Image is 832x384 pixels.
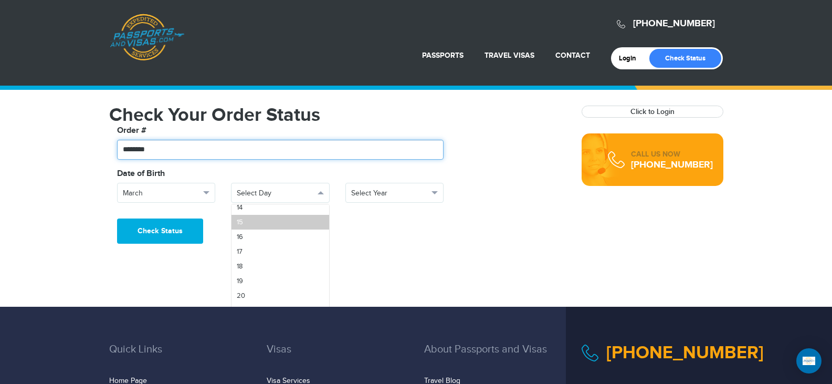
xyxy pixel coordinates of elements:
[109,106,566,124] h1: Check Your Order Status
[237,277,243,285] span: 19
[237,218,243,226] span: 15
[345,183,444,203] button: Select Year
[237,247,243,256] span: 17
[109,344,251,371] h3: Quick Links
[631,149,713,160] div: CALL US NOW
[110,14,184,61] a: Passports & [DOMAIN_NAME]
[351,188,429,199] span: Select Year
[619,54,644,63] a: Login
[649,49,721,68] a: Check Status
[237,203,243,212] span: 14
[555,51,590,60] a: Contact
[237,292,245,300] span: 20
[117,168,165,180] label: Date of Birth
[237,306,243,315] span: 21
[424,344,566,371] h3: About Passports and Visas
[117,183,216,203] button: March
[267,344,408,371] h3: Visas
[606,342,764,364] a: [PHONE_NUMBER]
[117,219,203,244] button: Check Status
[631,160,713,170] div: [PHONE_NUMBER]
[231,183,330,203] button: Select Day
[237,262,243,271] span: 18
[633,18,715,29] a: [PHONE_NUMBER]
[237,188,314,199] span: Select Day
[630,107,675,116] a: Click to Login
[485,51,534,60] a: Travel Visas
[237,233,243,241] span: 16
[796,348,822,373] div: Open Intercom Messenger
[117,124,146,137] label: Order #
[422,51,464,60] a: Passports
[123,188,201,199] span: March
